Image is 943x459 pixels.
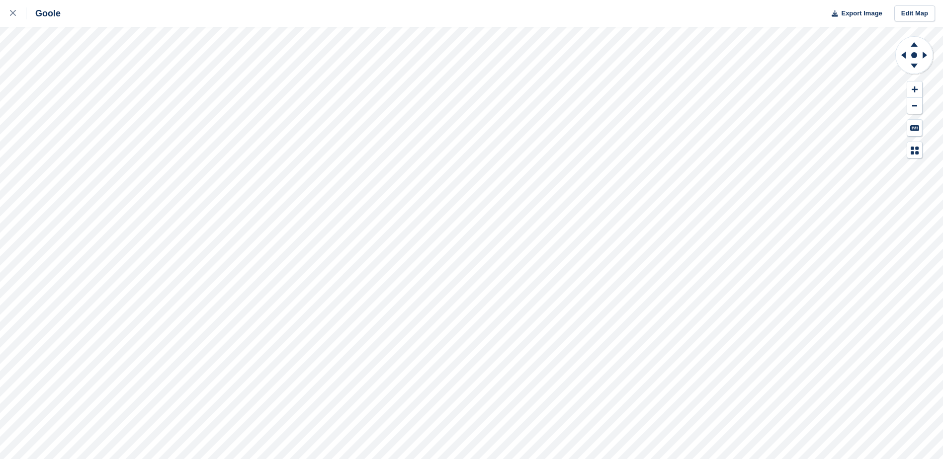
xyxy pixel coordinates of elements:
div: Goole [26,7,61,19]
button: Zoom In [907,81,922,98]
span: Export Image [841,8,882,18]
button: Keyboard Shortcuts [907,120,922,136]
button: Export Image [826,5,882,22]
a: Edit Map [894,5,935,22]
button: Zoom Out [907,98,922,114]
button: Map Legend [907,142,922,158]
